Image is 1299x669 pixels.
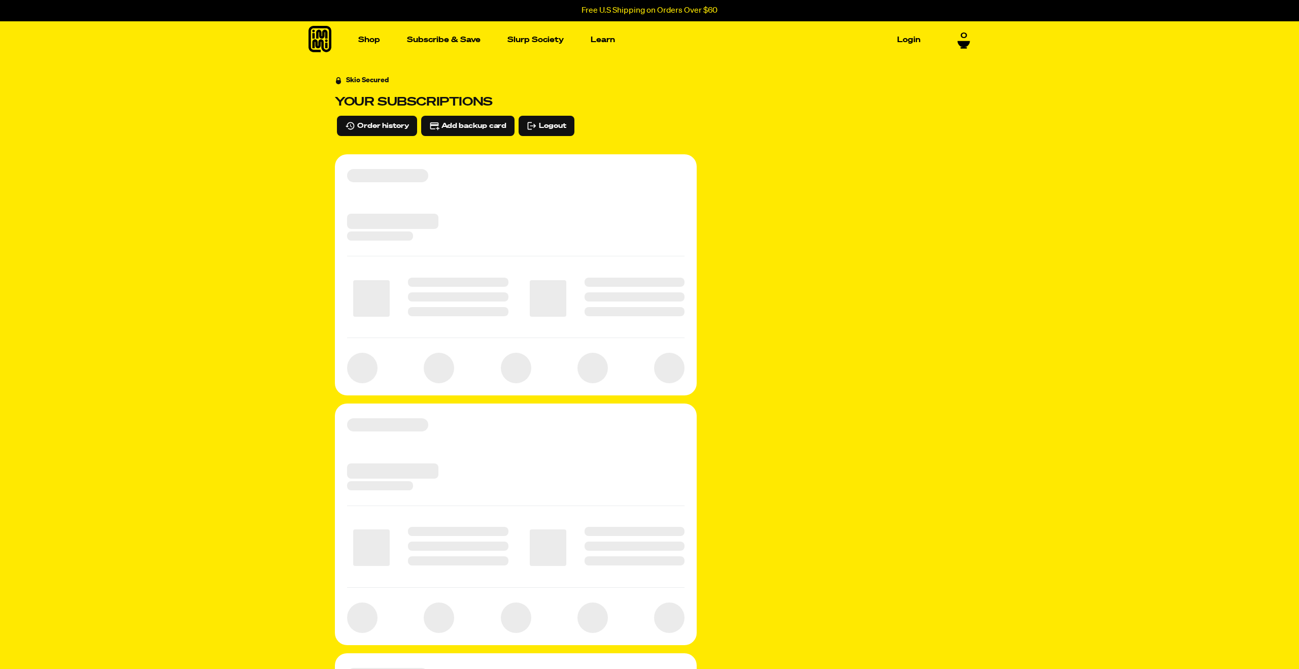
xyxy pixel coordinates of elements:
span: ‌ [347,169,428,182]
nav: Main navigation [354,21,925,58]
span: ‌ [408,307,508,316]
span: ‌ [347,481,413,490]
span: ‌ [585,292,685,302]
a: Login [893,32,925,48]
span: ‌ [654,603,685,633]
span: ‌ [347,463,438,479]
span: ‌ [530,529,566,566]
span: ‌ [353,529,390,566]
span: ‌ [501,603,531,633]
span: 0 [961,28,967,37]
div: Skio Secured [346,75,389,86]
a: Skio Secured [335,75,389,94]
span: ‌ [585,307,685,316]
span: ‌ [577,603,608,633]
span: ‌ [347,214,438,229]
span: ‌ [577,353,608,383]
span: ‌ [347,603,378,633]
button: Order history [337,116,417,136]
span: ‌ [408,292,508,302]
span: ‌ [424,603,454,633]
a: 0 [958,28,970,45]
span: ‌ [585,278,685,287]
p: Free U.S Shipping on Orders Over $60 [582,6,717,15]
a: Learn [587,32,619,48]
span: Add backup card [441,120,507,131]
span: ‌ [347,418,428,431]
span: ‌ [585,556,685,565]
span: Order history [357,120,409,131]
span: Logout [539,120,566,131]
span: ‌ [408,556,508,565]
span: ‌ [585,542,685,551]
span: ‌ [347,231,413,241]
a: Slurp Society [503,32,568,48]
h3: Your subscriptions [335,94,697,110]
span: ‌ [347,353,378,383]
span: ‌ [530,280,566,317]
a: Shop [354,32,384,48]
a: Subscribe & Save [403,32,485,48]
span: ‌ [408,527,508,536]
span: ‌ [654,353,685,383]
svg: Security [335,77,342,84]
span: ‌ [353,280,390,317]
span: ‌ [424,353,454,383]
span: ‌ [501,353,531,383]
button: Add backup card [421,116,515,136]
span: ‌ [585,527,685,536]
button: Logout [519,116,574,136]
span: ‌ [408,278,508,287]
span: ‌ [408,542,508,551]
